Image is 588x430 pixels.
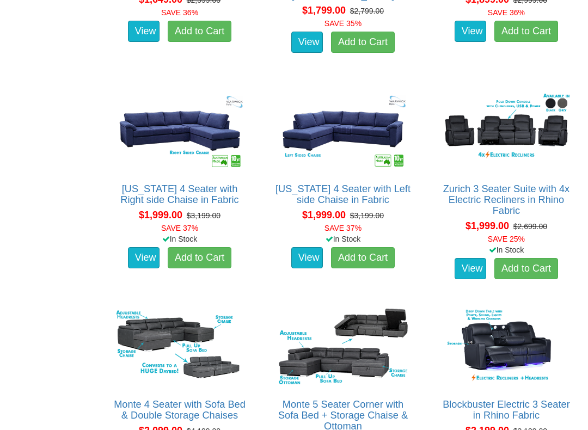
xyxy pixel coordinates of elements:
[114,399,246,421] a: Monte 4 Seater with Sofa Bed & Double Storage Chaises
[275,183,411,205] a: [US_STATE] 4 Seater with Left side Chaise in Fabric
[275,305,411,388] img: Monte 5 Seater Corner with Sofa Bed + Storage Chaise & Ottoman
[513,222,547,231] del: $2,699.00
[455,21,486,42] a: View
[302,5,346,16] span: $1,799.00
[112,89,247,173] img: Arizona 4 Seater with Right side Chaise in Fabric
[161,224,198,232] font: SAVE 37%
[139,210,182,220] span: $1,999.00
[168,21,231,42] a: Add to Cart
[494,258,558,280] a: Add to Cart
[324,224,362,232] font: SAVE 37%
[331,247,395,269] a: Add to Cart
[331,32,395,53] a: Add to Cart
[324,19,362,28] font: SAVE 35%
[443,183,570,216] a: Zurich 3 Seater Suite with 4x Electric Recliners in Rhino Fabric
[104,234,255,244] div: In Stock
[431,244,582,255] div: In Stock
[112,305,247,388] img: Monte 4 Seater with Sofa Bed & Double Storage Chaises
[291,247,323,269] a: View
[302,210,346,220] span: $1,999.00
[439,89,574,173] img: Zurich 3 Seater Suite with 4x Electric Recliners in Rhino Fabric
[439,305,574,388] img: Blockbuster Electric 3 Seater in Rhino Fabric
[168,247,231,269] a: Add to Cart
[187,211,220,220] del: $3,199.00
[443,399,570,421] a: Blockbuster Electric 3 Seater in Rhino Fabric
[488,8,525,17] font: SAVE 36%
[455,258,486,280] a: View
[291,32,323,53] a: View
[350,211,384,220] del: $3,199.00
[267,234,419,244] div: In Stock
[161,8,198,17] font: SAVE 36%
[120,183,238,205] a: [US_STATE] 4 Seater with Right side Chaise in Fabric
[494,21,558,42] a: Add to Cart
[275,89,411,173] img: Arizona 4 Seater with Left side Chaise in Fabric
[350,7,384,15] del: $2,799.00
[128,21,160,42] a: View
[128,247,160,269] a: View
[488,235,525,243] font: SAVE 25%
[465,220,509,231] span: $1,999.00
